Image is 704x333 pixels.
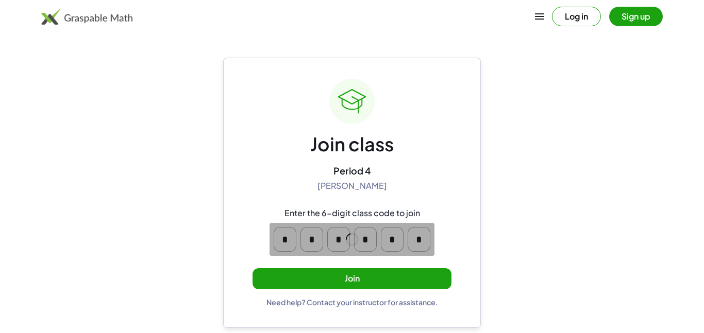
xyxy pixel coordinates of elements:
[609,7,663,26] button: Sign up
[253,268,451,289] button: Join
[333,165,371,177] div: Period 4
[552,7,601,26] button: Log in
[310,132,394,156] div: Join class
[284,208,420,219] div: Enter the 6-digit class code to join
[317,181,387,191] div: [PERSON_NAME]
[266,297,438,307] div: Need help? Contact your instructor for assistance.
